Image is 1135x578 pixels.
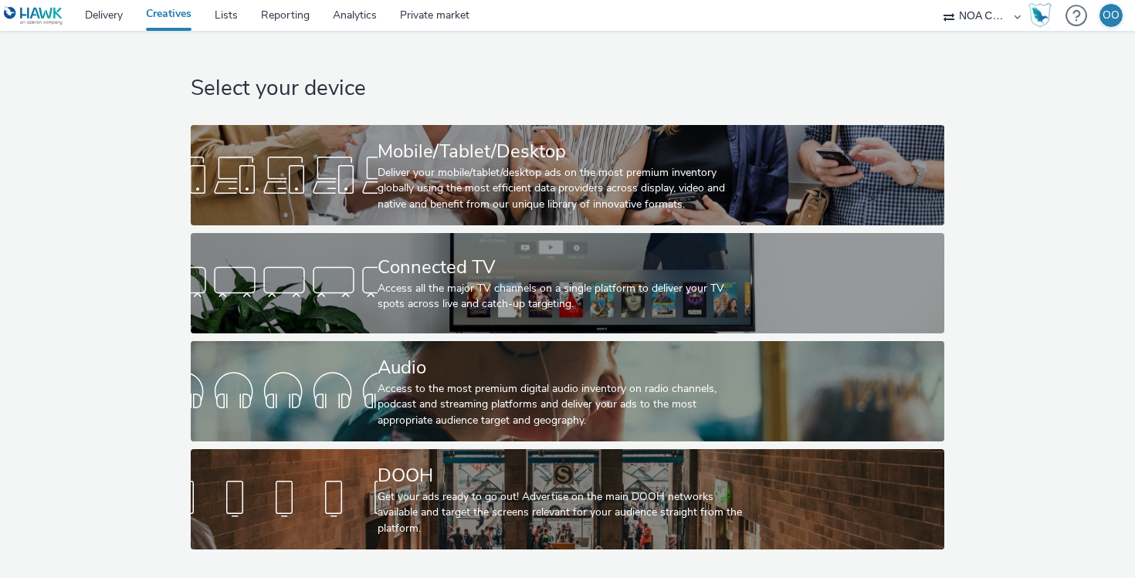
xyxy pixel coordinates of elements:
div: OO [1103,4,1120,27]
a: Hawk Academy [1028,3,1058,28]
div: DOOH [378,462,751,489]
div: Connected TV [378,254,751,281]
div: Access all the major TV channels on a single platform to deliver your TV spots across live and ca... [378,281,751,313]
h1: Select your device [191,74,944,103]
div: Mobile/Tablet/Desktop [378,138,751,165]
img: Hawk Academy [1028,3,1052,28]
img: undefined Logo [4,6,63,25]
div: Access to the most premium digital audio inventory on radio channels, podcast and streaming platf... [378,381,751,428]
a: Connected TVAccess all the major TV channels on a single platform to deliver your TV spots across... [191,233,944,333]
a: DOOHGet your ads ready to go out! Advertise on the main DOOH networks available and target the sc... [191,449,944,549]
a: Mobile/Tablet/DesktopDeliver your mobile/tablet/desktop ads on the most premium inventory globall... [191,125,944,225]
div: Get your ads ready to go out! Advertise on the main DOOH networks available and target the screen... [378,489,751,536]
div: Deliver your mobile/tablet/desktop ads on the most premium inventory globally using the most effi... [378,165,751,212]
div: Audio [378,354,751,381]
a: AudioAccess to the most premium digital audio inventory on radio channels, podcast and streaming ... [191,341,944,441]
